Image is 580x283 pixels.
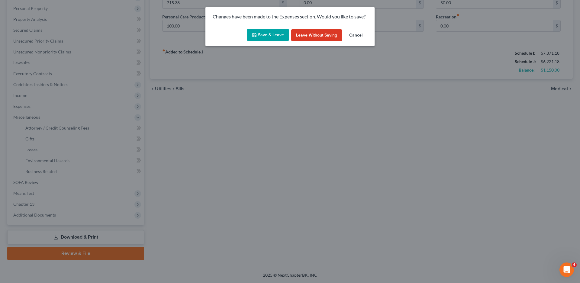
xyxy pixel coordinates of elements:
button: Cancel [344,29,367,41]
iframe: Intercom live chat [559,262,574,277]
button: Save & Leave [247,29,289,41]
p: Changes have been made to the Expenses section. Would you like to save? [213,13,367,20]
span: 4 [572,262,577,267]
button: Leave without Saving [291,29,342,41]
